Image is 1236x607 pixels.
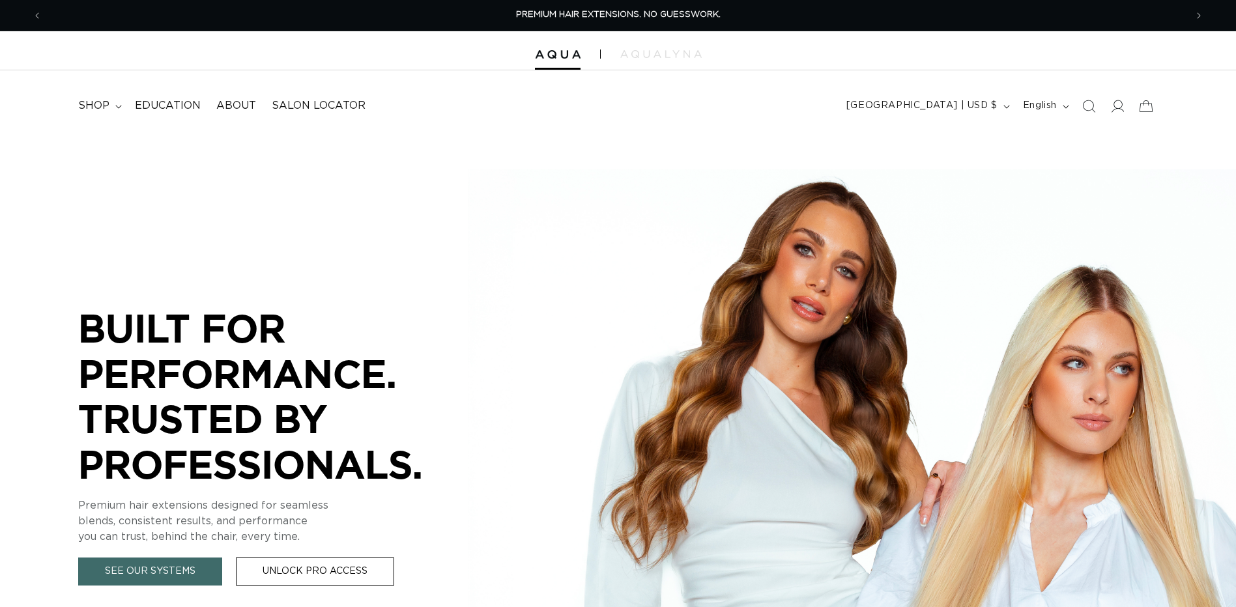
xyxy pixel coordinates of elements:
a: Salon Locator [264,91,373,120]
span: shop [78,99,109,113]
button: Next announcement [1185,3,1213,28]
span: Education [135,99,201,113]
span: PREMIUM HAIR EXTENSIONS. NO GUESSWORK. [516,10,721,19]
p: Premium hair extensions designed for seamless blends, consistent results, and performance you can... [78,498,469,544]
span: [GEOGRAPHIC_DATA] | USD $ [846,99,998,113]
a: Unlock Pro Access [236,558,394,586]
button: English [1015,94,1074,119]
span: Salon Locator [272,99,366,113]
summary: shop [70,91,127,120]
span: English [1023,99,1057,113]
span: About [216,99,256,113]
a: See Our Systems [78,558,222,586]
summary: Search [1074,92,1103,120]
p: BUILT FOR PERFORMANCE. TRUSTED BY PROFESSIONALS. [78,305,469,487]
img: aqualyna.com [620,50,702,58]
button: [GEOGRAPHIC_DATA] | USD $ [839,94,1015,119]
a: Education [127,91,208,120]
a: About [208,91,264,120]
button: Previous announcement [23,3,51,28]
img: Aqua Hair Extensions [535,50,581,59]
